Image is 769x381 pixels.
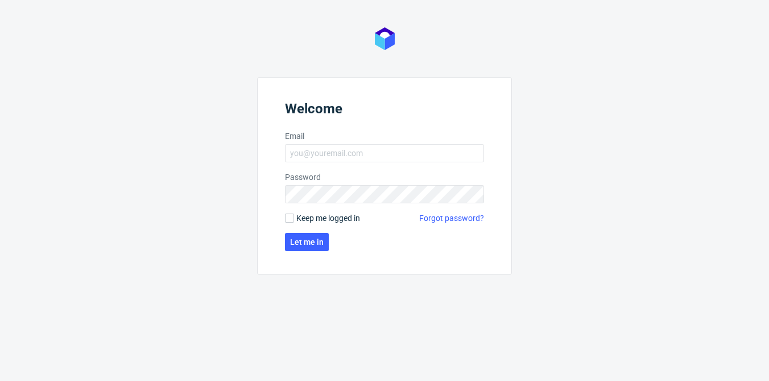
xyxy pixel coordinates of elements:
label: Password [285,171,484,183]
button: Let me in [285,233,329,251]
span: Keep me logged in [296,212,360,224]
header: Welcome [285,101,484,121]
label: Email [285,130,484,142]
span: Let me in [290,238,324,246]
input: you@youremail.com [285,144,484,162]
a: Forgot password? [419,212,484,224]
